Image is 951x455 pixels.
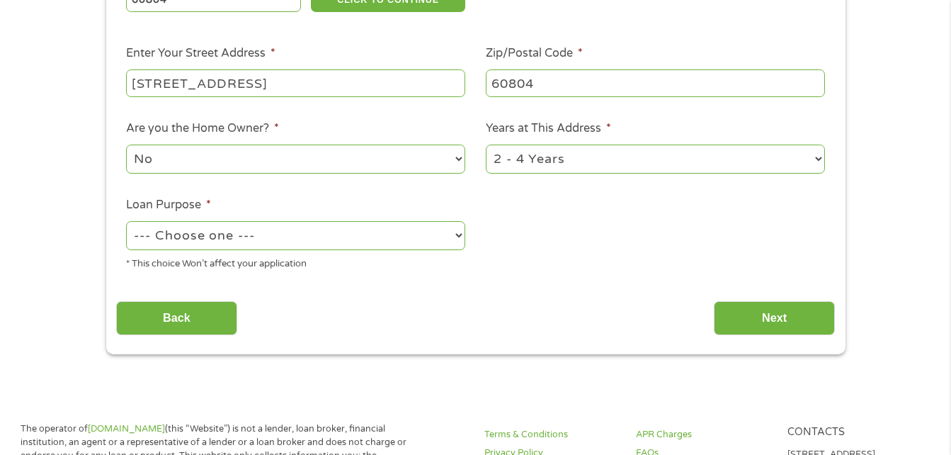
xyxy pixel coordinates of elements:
label: Are you the Home Owner? [126,121,279,136]
label: Zip/Postal Code [486,46,583,61]
input: 1 Main Street [126,69,465,96]
a: [DOMAIN_NAME] [88,423,165,434]
label: Loan Purpose [126,198,211,213]
a: APR Charges [636,428,770,442]
a: Terms & Conditions [484,428,619,442]
input: Back [116,301,237,336]
label: Enter Your Street Address [126,46,275,61]
input: Next [714,301,835,336]
div: * This choice Won’t affect your application [126,252,465,271]
h4: Contacts [787,426,922,439]
label: Years at This Address [486,121,611,136]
